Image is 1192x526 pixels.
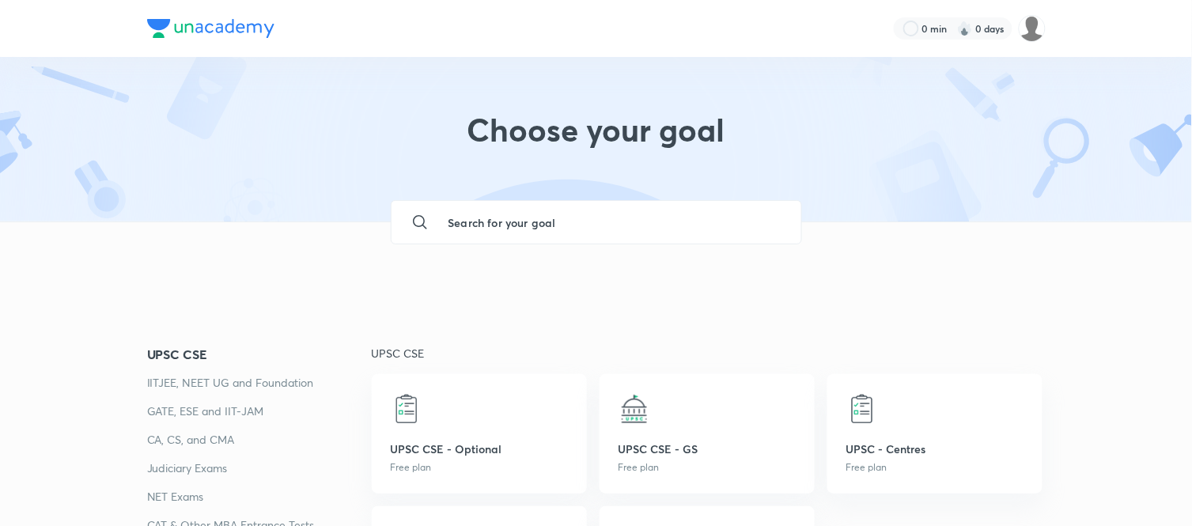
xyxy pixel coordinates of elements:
[846,441,1024,457] p: UPSC - Centres
[147,373,372,392] a: IITJEE, NEET UG and Foundation
[372,345,1046,361] p: UPSC CSE
[846,460,1024,475] p: Free plan
[1019,15,1046,42] img: Yuvraj M
[467,111,725,168] h1: Choose your goal
[391,460,568,475] p: Free plan
[846,393,878,425] img: UPSC - Centres
[619,393,650,425] img: UPSC CSE - GS
[147,459,372,478] a: Judiciary Exams
[436,201,789,244] input: Search for your goal
[147,19,274,38] img: Company Logo
[147,430,372,449] a: CA, CS, and CMA
[391,393,422,425] img: UPSC CSE - Optional
[147,402,372,421] a: GATE, ESE and IIT-JAM
[619,441,796,457] p: UPSC CSE - GS
[619,460,796,475] p: Free plan
[147,345,372,364] a: UPSC CSE
[147,487,372,506] a: NET Exams
[957,21,973,36] img: streak
[391,441,568,457] p: UPSC CSE - Optional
